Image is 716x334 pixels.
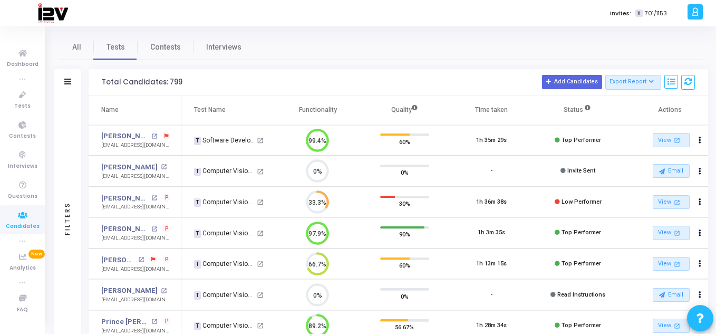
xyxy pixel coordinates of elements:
button: Add Candidates [542,75,602,89]
div: Computer Vision Engineer - ML (2) [194,259,255,269]
span: T [194,291,201,300]
label: Invites: [610,9,631,18]
span: 0% [401,291,409,301]
span: P [165,255,169,264]
mat-icon: open_in_new [672,321,681,330]
span: T [194,168,201,176]
span: Contests [150,42,181,53]
span: Analytics [9,264,36,273]
div: 1h 3m 35s [478,228,505,237]
span: 60% [399,260,410,271]
img: logo [37,3,68,24]
div: Computer Vision Engineer - ML (2) [194,197,255,207]
mat-icon: open_in_new [151,195,157,201]
div: Time taken [475,104,508,116]
div: [EMAIL_ADDRESS][DOMAIN_NAME] [101,141,170,149]
button: Actions [692,133,707,148]
div: 1h 35m 29s [476,136,507,145]
mat-icon: open_in_new [257,168,264,175]
span: Tests [107,42,125,53]
button: Export Report [605,75,662,90]
a: [PERSON_NAME] [101,193,149,204]
div: Computer Vision Engineer - ML (2) [194,166,255,176]
div: Total Candidates: 799 [102,78,182,87]
a: View [653,195,690,209]
span: P [165,317,169,326]
div: [EMAIL_ADDRESS][DOMAIN_NAME] [101,234,170,242]
span: T [194,230,201,238]
span: Read Instructions [557,291,605,298]
mat-icon: open_in_new [672,228,681,237]
mat-icon: open_in_new [161,288,167,294]
span: Questions [7,192,37,201]
span: T [635,9,642,17]
a: [PERSON_NAME] [101,224,149,234]
mat-icon: open_in_new [257,199,264,206]
button: Email [653,288,690,302]
div: Computer Vision Engineer - ML (2) [194,228,255,238]
button: Actions [692,256,707,271]
mat-icon: open_in_new [257,322,264,329]
a: View [653,257,690,271]
mat-icon: open_in_new [257,137,264,144]
span: New [28,250,45,259]
button: Actions [692,288,707,302]
button: Actions [692,226,707,241]
div: Computer Vision Engineer - ML (2) [194,321,255,330]
th: Actions [622,96,709,125]
span: Tests [14,102,31,111]
div: Software Developer - Fresher [194,136,255,145]
span: Top Performer [562,260,601,267]
span: Contests [9,132,36,141]
span: Top Performer [562,137,601,144]
span: Top Performer [562,322,601,329]
div: Computer Vision Engineer - ML (2) [194,290,255,300]
mat-icon: open_in_new [257,230,264,237]
span: T [194,260,201,269]
span: Invite Sent [567,167,595,174]
th: Functionality [275,96,362,125]
mat-icon: open_in_new [672,260,681,269]
button: Actions [692,164,707,179]
span: 30% [399,198,410,209]
div: [EMAIL_ADDRESS][DOMAIN_NAME] [101,265,170,273]
div: 1h 28m 34s [476,321,507,330]
div: Name [101,104,119,116]
span: P [165,225,169,233]
mat-icon: open_in_new [151,226,157,232]
span: Candidates [6,222,40,231]
span: All [72,42,81,53]
mat-icon: open_in_new [672,136,681,145]
span: 60% [399,136,410,147]
span: Dashboard [7,60,38,69]
a: View [653,226,690,240]
a: [PERSON_NAME] [101,285,158,296]
th: Status [535,96,622,125]
mat-icon: open_in_new [257,292,264,299]
span: 56.67% [395,322,414,332]
a: View [653,319,690,333]
span: 701/1153 [645,9,667,18]
div: - [490,291,492,300]
a: [PERSON_NAME] [101,131,149,141]
div: 1h 13m 15s [476,260,507,269]
div: Filters [63,160,72,276]
span: Interviews [8,162,37,171]
a: View [653,133,690,147]
button: Email [653,164,690,178]
mat-icon: open_in_new [257,261,264,268]
span: Interviews [206,42,241,53]
span: P [165,194,169,202]
th: Quality [361,96,448,125]
button: Actions [692,195,707,209]
a: Prince [PERSON_NAME] [101,317,149,327]
div: [EMAIL_ADDRESS][DOMAIN_NAME] [101,296,170,304]
a: [PERSON_NAME] [101,255,136,265]
span: T [194,198,201,207]
mat-icon: open_in_new [672,198,681,207]
div: [EMAIL_ADDRESS][DOMAIN_NAME] [101,173,170,180]
div: 1h 36m 38s [476,198,507,207]
mat-icon: open_in_new [151,133,157,139]
div: [EMAIL_ADDRESS][DOMAIN_NAME] [101,203,170,211]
